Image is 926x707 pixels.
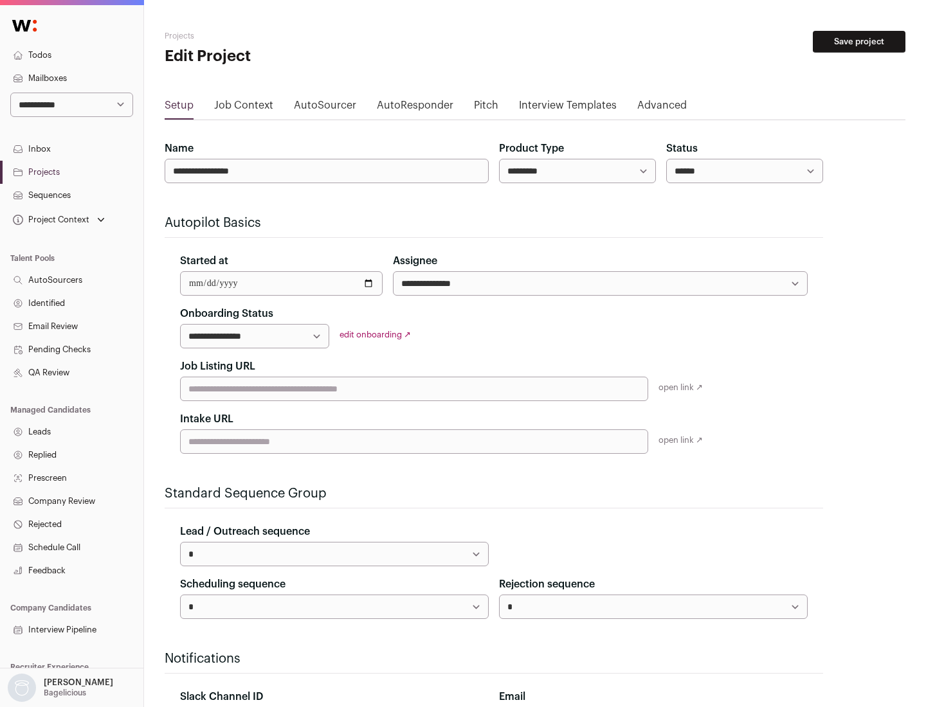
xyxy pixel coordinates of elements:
[165,98,194,118] a: Setup
[165,46,412,67] h1: Edit Project
[165,31,412,41] h2: Projects
[10,211,107,229] button: Open dropdown
[5,13,44,39] img: Wellfound
[10,215,89,225] div: Project Context
[666,141,698,156] label: Status
[340,330,411,339] a: edit onboarding ↗
[294,98,356,118] a: AutoSourcer
[499,141,564,156] label: Product Type
[474,98,498,118] a: Pitch
[180,689,263,704] label: Slack Channel ID
[8,674,36,702] img: nopic.png
[5,674,116,702] button: Open dropdown
[165,485,823,503] h2: Standard Sequence Group
[393,253,437,269] label: Assignee
[499,689,808,704] div: Email
[180,306,273,321] label: Onboarding Status
[180,253,228,269] label: Started at
[637,98,687,118] a: Advanced
[165,650,823,668] h2: Notifications
[180,577,286,592] label: Scheduling sequence
[165,214,823,232] h2: Autopilot Basics
[499,577,595,592] label: Rejection sequence
[44,677,113,688] p: [PERSON_NAME]
[165,141,194,156] label: Name
[377,98,453,118] a: AutoResponder
[180,411,233,427] label: Intake URL
[519,98,617,118] a: Interview Templates
[214,98,273,118] a: Job Context
[180,359,255,374] label: Job Listing URL
[813,31,905,53] button: Save project
[44,688,86,698] p: Bagelicious
[180,524,310,539] label: Lead / Outreach sequence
